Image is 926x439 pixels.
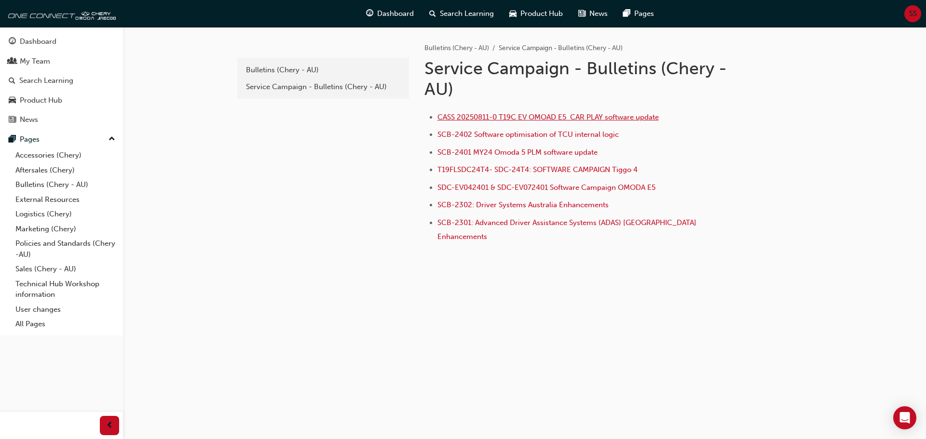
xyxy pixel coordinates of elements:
h1: Service Campaign - Bulletins (Chery - AU) [424,58,741,100]
span: car-icon [9,96,16,105]
a: Bulletins (Chery - AU) [12,177,119,192]
a: SDC-EV042401 & SDC-EV072401 Software Campaign OMODA E5 [437,183,655,192]
div: Search Learning [19,75,73,86]
a: SCB-2302: Driver Systems Australia Enhancements [437,200,609,209]
div: News [20,114,38,125]
li: Service Campaign - Bulletins (Chery - AU) [499,43,623,54]
a: Aftersales (Chery) [12,163,119,178]
div: Dashboard [20,36,56,47]
a: My Team [4,53,119,70]
a: Search Learning [4,72,119,90]
a: pages-iconPages [615,4,662,24]
a: SCB-2401 MY24 Omoda 5 PLM software update [437,148,598,157]
a: Dashboard [4,33,119,51]
span: up-icon [109,133,115,146]
a: News [4,111,119,129]
span: pages-icon [9,135,16,144]
a: Marketing (Chery) [12,222,119,237]
span: Search Learning [440,8,494,19]
a: Product Hub [4,92,119,109]
span: news-icon [9,116,16,124]
a: SCB-2301: Advanced Driver Assistance Systems (ADAS) [GEOGRAPHIC_DATA] Enhancements [437,218,698,241]
div: Product Hub [20,95,62,106]
div: My Team [20,56,50,67]
span: guage-icon [9,38,16,46]
a: car-iconProduct Hub [502,4,571,24]
span: guage-icon [366,8,373,20]
span: Dashboard [377,8,414,19]
a: User changes [12,302,119,317]
div: Open Intercom Messenger [893,406,916,429]
div: Bulletins (Chery - AU) [246,65,400,76]
span: car-icon [509,8,517,20]
div: Service Campaign - Bulletins (Chery - AU) [246,81,400,93]
a: Technical Hub Workshop information [12,277,119,302]
img: oneconnect [5,4,116,23]
a: SCB-2402 Software optimisation of TCU internal logic [437,130,619,139]
a: External Resources [12,192,119,207]
a: Sales (Chery - AU) [12,262,119,277]
span: pages-icon [623,8,630,20]
span: prev-icon [106,420,113,432]
button: Pages [4,131,119,148]
button: SS [904,5,921,22]
a: CASS 20250811-0 T19C EV OMOAD E5 CAR PLAY software update [437,113,659,121]
a: T19FLSDC24T4- SDC-24T4: SOFTWARE CAMPAIGN Tiggo 4 [437,165,638,174]
a: Accessories (Chery) [12,148,119,163]
a: Bulletins (Chery - AU) [241,62,405,79]
span: search-icon [429,8,436,20]
a: Bulletins (Chery - AU) [424,44,489,52]
a: Service Campaign - Bulletins (Chery - AU) [241,79,405,95]
a: news-iconNews [571,4,615,24]
span: Product Hub [520,8,563,19]
span: people-icon [9,57,16,66]
button: DashboardMy TeamSearch LearningProduct HubNews [4,31,119,131]
span: Pages [634,8,654,19]
a: All Pages [12,317,119,332]
span: news-icon [578,8,586,20]
a: guage-iconDashboard [358,4,422,24]
span: search-icon [9,77,15,85]
a: search-iconSearch Learning [422,4,502,24]
a: Logistics (Chery) [12,207,119,222]
span: SS [909,8,917,19]
div: Pages [20,134,40,145]
a: Policies and Standards (Chery -AU) [12,236,119,262]
span: News [589,8,608,19]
